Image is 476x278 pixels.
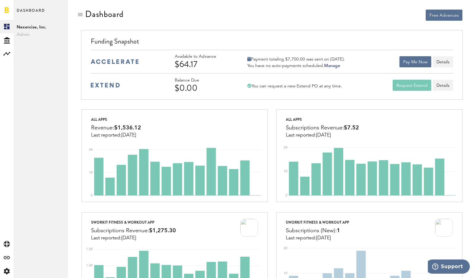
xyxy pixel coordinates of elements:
[91,123,141,133] div: Revenue:
[91,116,141,123] div: All apps
[286,219,349,226] div: Sworkit Fitness & Workout App
[175,78,233,83] div: Balance Due
[337,228,340,234] span: 1
[284,272,287,275] text: 10
[91,219,176,226] div: Sworkit Fitness & Workout App
[286,226,349,235] div: Subscriptions (New):
[428,259,470,275] iframe: Opens a widget where you can find more information
[91,133,141,138] div: Last reported:
[91,226,176,235] div: Subscriptions Revenue:
[433,56,453,67] button: Details
[316,236,331,241] span: [DATE]
[247,57,345,62] div: Payment totaling $7,700.00 was sent on [DATE].
[175,59,233,69] div: $64.17
[286,194,287,197] text: 0
[433,80,453,91] a: Details
[86,264,93,267] text: 1.0K
[114,125,141,131] span: $1,536.12
[286,116,359,123] div: All apps
[286,235,349,241] div: Last reported:
[85,9,123,19] div: Dashboard
[284,170,288,173] text: 1K
[324,64,340,68] a: Manage
[17,23,65,31] span: Nexercise, Inc.
[284,247,287,250] text: 20
[240,219,258,237] img: 100x100bb_8bz2sG9.jpg
[435,219,453,237] img: 100x100bb_8bz2sG9.jpg
[86,248,93,251] text: 1.5K
[17,31,65,38] span: Admin
[284,146,288,149] text: 2K
[121,236,136,241] span: [DATE]
[149,228,176,234] span: $1,275.30
[121,133,136,138] span: [DATE]
[89,171,93,174] text: 1K
[175,83,233,93] div: $0.00
[89,148,93,151] text: 2K
[91,59,139,64] img: accelerate-medium-blue-logo.svg
[247,83,342,89] div: You can request a new Extend PO at any time.
[286,123,359,133] div: Subscriptions Revenue:
[91,235,176,241] div: Last reported:
[91,83,120,88] img: extend-medium-blue-logo.svg
[17,7,45,20] span: Dashboard
[247,63,345,69] div: You have no auto-payments scheduled.
[426,10,462,21] button: Free Advances
[91,194,93,197] text: 0
[286,133,359,138] div: Last reported:
[175,54,233,59] div: Available to Advance
[393,80,431,91] button: Request Extend
[344,125,359,131] span: $7.52
[399,56,431,67] button: Pay Me Now
[91,36,453,50] div: Funding Snapshot
[316,133,331,138] span: [DATE]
